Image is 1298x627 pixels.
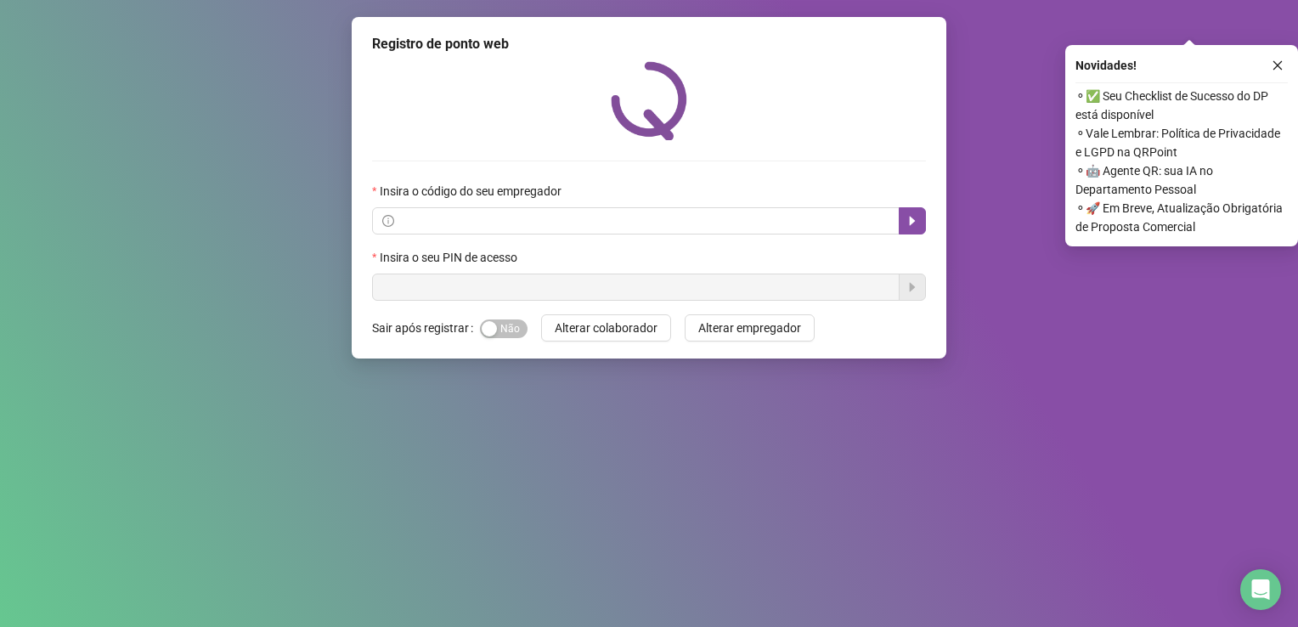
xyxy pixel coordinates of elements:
[372,314,480,342] label: Sair após registrar
[906,214,919,228] span: caret-right
[382,215,394,227] span: info-circle
[1075,87,1288,124] span: ⚬ ✅ Seu Checklist de Sucesso do DP está disponível
[541,314,671,342] button: Alterar colaborador
[611,61,687,140] img: QRPoint
[1075,199,1288,236] span: ⚬ 🚀 Em Breve, Atualização Obrigatória de Proposta Comercial
[1075,161,1288,199] span: ⚬ 🤖 Agente QR: sua IA no Departamento Pessoal
[372,34,926,54] div: Registro de ponto web
[372,248,528,267] label: Insira o seu PIN de acesso
[1075,56,1137,75] span: Novidades !
[372,182,573,201] label: Insira o código do seu empregador
[698,319,801,337] span: Alterar empregador
[1240,569,1281,610] div: Open Intercom Messenger
[555,319,657,337] span: Alterar colaborador
[685,314,815,342] button: Alterar empregador
[1272,59,1284,71] span: close
[1075,124,1288,161] span: ⚬ Vale Lembrar: Política de Privacidade e LGPD na QRPoint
